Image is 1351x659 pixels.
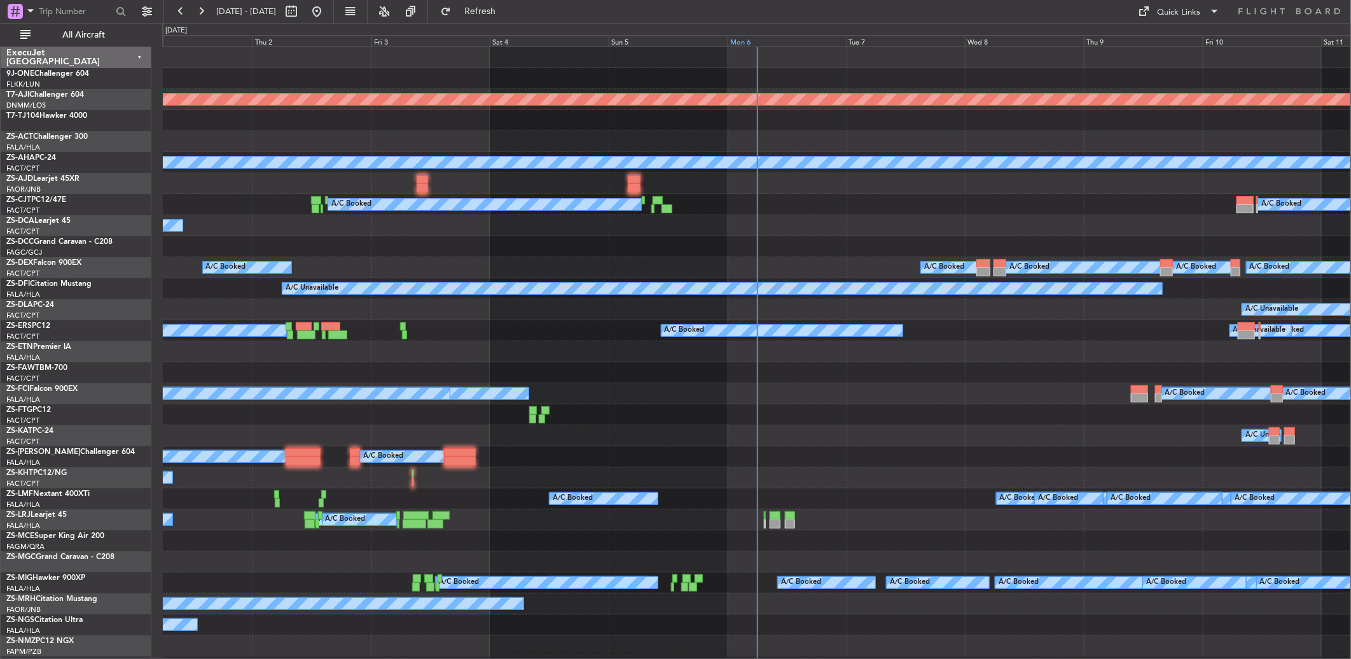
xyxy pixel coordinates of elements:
[847,35,966,46] div: Tue 7
[1158,6,1201,19] div: Quick Links
[6,332,39,341] a: FACT/CPT
[6,385,29,393] span: ZS-FCI
[6,154,56,162] a: ZS-AHAPC-24
[1176,258,1216,277] div: A/C Booked
[6,479,39,488] a: FACT/CPT
[6,469,67,477] a: ZS-KHTPC12/NG
[6,448,80,456] span: ZS-[PERSON_NAME]
[1245,426,1298,445] div: A/C Unavailable
[6,448,135,456] a: ZS-[PERSON_NAME]Challenger 604
[6,374,39,383] a: FACT/CPT
[6,91,29,99] span: T7-AJI
[6,238,34,246] span: ZS-DCC
[6,406,32,414] span: ZS-FTG
[6,70,89,78] a: 9J-ONEChallenger 604
[6,532,104,540] a: ZS-MCESuper King Air 200
[6,385,78,393] a: ZS-FCIFalcon 900EX
[6,637,36,645] span: ZS-NMZ
[6,259,81,267] a: ZS-DEXFalcon 900EX
[6,364,67,372] a: ZS-FAWTBM-700
[439,573,479,592] div: A/C Booked
[1233,321,1286,340] div: A/C Unavailable
[6,290,40,299] a: FALA/HLA
[6,133,33,141] span: ZS-ACT
[371,35,490,46] div: Fri 3
[6,416,39,425] a: FACT/CPT
[6,227,39,236] a: FACT/CPT
[6,521,40,530] a: FALA/HLA
[1203,35,1322,46] div: Fri 10
[6,133,88,141] a: ZS-ACTChallenger 300
[609,35,728,46] div: Sun 5
[39,2,112,21] input: Trip Number
[1235,489,1275,508] div: A/C Booked
[6,112,87,120] a: T7-TJ104Hawker 4000
[6,395,40,404] a: FALA/HLA
[890,573,930,592] div: A/C Booked
[6,511,67,519] a: ZS-LRJLearjet 45
[6,280,30,288] span: ZS-DFI
[14,25,138,45] button: All Aircraft
[363,447,403,466] div: A/C Booked
[6,343,71,351] a: ZS-ETNPremier IA
[6,427,53,435] a: ZS-KATPC-24
[6,101,46,110] a: DNMM/LOS
[6,269,39,278] a: FACT/CPT
[6,217,34,225] span: ZS-DCA
[6,143,40,152] a: FALA/HLA
[665,321,705,340] div: A/C Booked
[1038,489,1078,508] div: A/C Booked
[553,489,593,508] div: A/C Booked
[6,574,32,582] span: ZS-MIG
[6,70,34,78] span: 9J-ONE
[781,573,821,592] div: A/C Booked
[6,406,51,414] a: ZS-FTGPC12
[1250,258,1290,277] div: A/C Booked
[1165,384,1205,403] div: A/C Booked
[165,25,187,36] div: [DATE]
[1260,573,1300,592] div: A/C Booked
[1111,489,1151,508] div: A/C Booked
[6,595,97,603] a: ZS-MRHCitation Mustang
[6,154,35,162] span: ZS-AHA
[331,195,371,214] div: A/C Booked
[6,364,35,372] span: ZS-FAW
[6,553,114,561] a: ZS-MGCGrand Caravan - C208
[490,35,609,46] div: Sat 4
[434,1,511,22] button: Refresh
[6,637,74,645] a: ZS-NMZPC12 NGX
[6,574,85,582] a: ZS-MIGHawker 900XP
[6,437,39,446] a: FACT/CPT
[6,322,50,330] a: ZS-ERSPC12
[6,175,80,183] a: ZS-AJDLearjet 45XR
[6,80,40,89] a: FLKK/LUN
[6,206,39,215] a: FACT/CPT
[6,301,33,309] span: ZS-DLA
[6,616,34,624] span: ZS-NGS
[6,248,42,257] a: FAGC/GCJ
[33,31,134,39] span: All Aircraft
[6,542,45,551] a: FAGM/QRA
[6,343,33,351] span: ZS-ETN
[286,279,338,298] div: A/C Unavailable
[6,605,41,614] a: FAOR/JNB
[1009,258,1050,277] div: A/C Booked
[206,258,246,277] div: A/C Booked
[216,6,276,17] span: [DATE] - [DATE]
[6,301,54,309] a: ZS-DLAPC-24
[1245,300,1298,319] div: A/C Unavailable
[6,458,40,467] a: FALA/HLA
[6,175,33,183] span: ZS-AJD
[134,35,253,46] div: Wed 1
[6,500,40,509] a: FALA/HLA
[6,259,33,267] span: ZS-DEX
[1146,573,1186,592] div: A/C Booked
[1286,384,1326,403] div: A/C Booked
[326,510,366,529] div: A/C Booked
[965,35,1084,46] div: Wed 8
[253,35,371,46] div: Thu 2
[6,238,113,246] a: ZS-DCCGrand Caravan - C208
[6,626,40,635] a: FALA/HLA
[6,469,33,477] span: ZS-KHT
[6,647,41,656] a: FAPM/PZB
